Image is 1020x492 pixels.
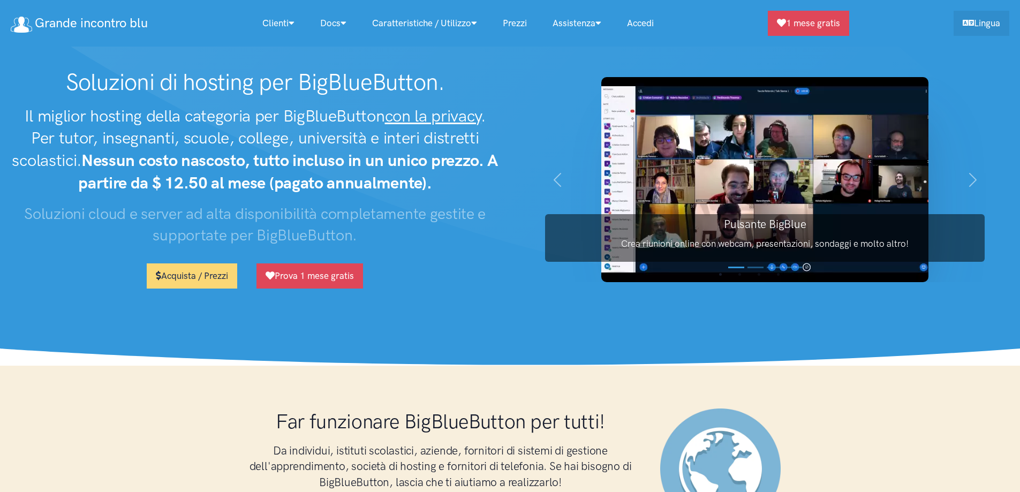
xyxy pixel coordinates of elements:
a: Prova 1 mese gratis [256,263,363,289]
a: Assistenza [540,12,614,35]
a: Grande incontro blu [11,12,148,35]
u: con la privacy [385,106,481,126]
h1: Far funzionare BigBlueButton per tutti! [243,408,639,434]
h1: Soluzioni di hosting per BigBlueButton. [11,69,500,96]
a: Docs [307,12,359,35]
p: Crea riunioni online con webcam, presentazioni, sondaggi e molto altro! [545,237,985,251]
a: Accedi [614,12,667,35]
h3: Soluzioni cloud e server ad alta disponibilità completamente gestite e supportate per BigBlueButton. [11,203,500,246]
strong: Nessun costo nascosto, tutto incluso in un unico prezzo. A partire da $ 12.50 al mese (pagato ann... [78,150,498,193]
a: Caratteristiche / Utilizzo [359,12,490,35]
a: Prezzi [490,12,540,35]
a: Clienti [250,12,307,35]
a: 1 mese gratis [768,11,849,36]
a: Lingua [954,11,1009,36]
h3: Da individui, istituti scolastici, aziende, fornitori di sistemi di gestione dell'apprendimento, ... [243,443,639,490]
h3: Pulsante BigBlue [545,216,985,232]
h2: Il miglior hosting della categoria per BigBlueButton . Per tutor, insegnanti, scuole, college, un... [11,105,500,194]
a: Acquista / Prezzi [147,263,237,289]
img: Schermata del pulsante BigBlue [601,77,928,282]
img: logo [11,17,32,33]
